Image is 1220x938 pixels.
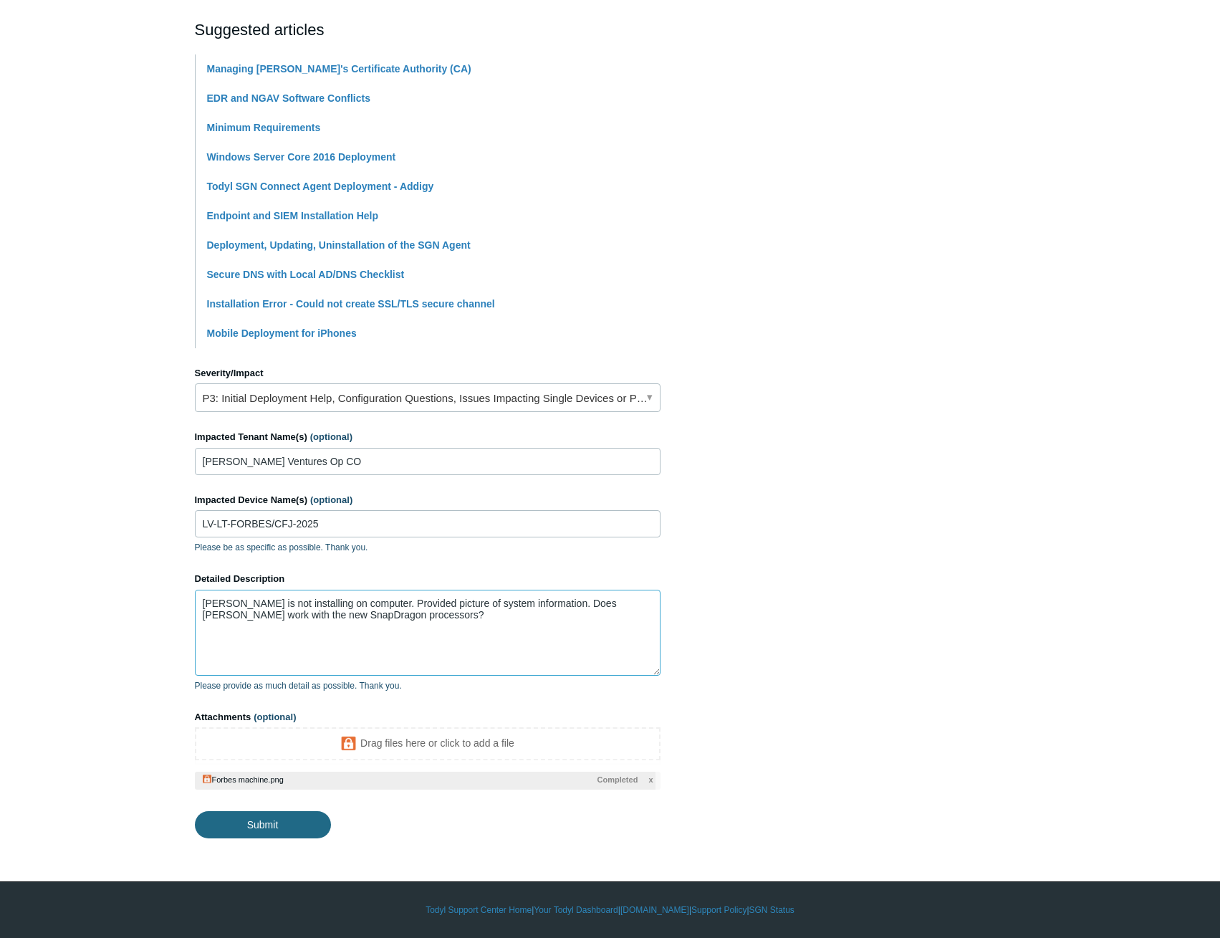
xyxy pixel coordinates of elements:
[207,181,434,192] a: Todyl SGN Connect Agent Deployment - Addigy
[534,904,618,917] a: Your Todyl Dashboard
[195,710,661,724] label: Attachments
[207,269,405,280] a: Secure DNS with Local AD/DNS Checklist
[310,431,352,442] span: (optional)
[207,63,471,75] a: Managing [PERSON_NAME]'s Certificate Authority (CA)
[207,327,357,339] a: Mobile Deployment for iPhones
[426,904,532,917] a: Todyl Support Center Home
[648,774,653,786] span: x
[749,904,794,917] a: SGN Status
[597,774,638,786] span: Completed
[620,904,689,917] a: [DOMAIN_NAME]
[195,493,661,507] label: Impacted Device Name(s)
[254,712,296,722] span: (optional)
[207,92,370,104] a: EDR and NGAV Software Conflicts
[195,366,661,381] label: Severity/Impact
[207,210,379,221] a: Endpoint and SIEM Installation Help
[195,811,331,838] input: Submit
[195,18,661,42] h2: Suggested articles
[195,904,1026,917] div: | | | |
[195,572,661,586] label: Detailed Description
[195,541,661,554] p: Please be as specific as possible. Thank you.
[195,430,661,444] label: Impacted Tenant Name(s)
[207,122,321,133] a: Minimum Requirements
[195,383,661,412] a: P3: Initial Deployment Help, Configuration Questions, Issues Impacting Single Devices or Past Out...
[207,298,495,310] a: Installation Error - Could not create SSL/TLS secure channel
[195,679,661,692] p: Please provide as much detail as possible. Thank you.
[207,151,396,163] a: Windows Server Core 2016 Deployment
[310,494,352,505] span: (optional)
[207,239,471,251] a: Deployment, Updating, Uninstallation of the SGN Agent
[691,904,746,917] a: Support Policy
